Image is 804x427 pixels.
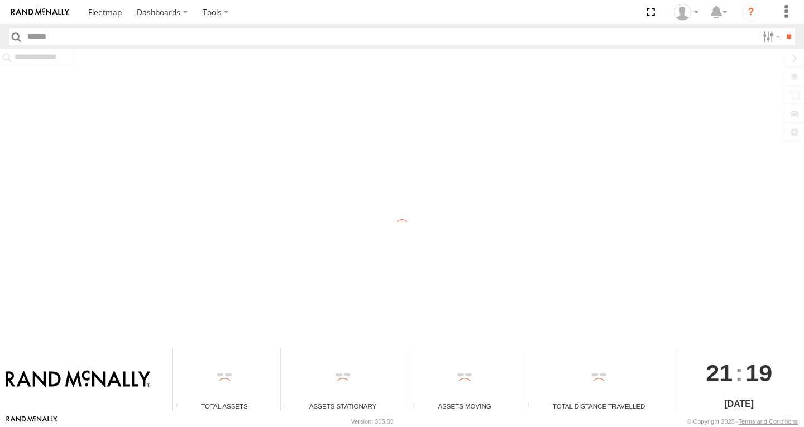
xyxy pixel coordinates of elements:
[6,416,58,427] a: Visit our Website
[524,402,541,411] div: Total distance travelled by all assets within specified date range and applied filters
[11,8,69,16] img: rand-logo.svg
[409,402,426,411] div: Total number of assets current in transit.
[670,4,702,21] div: Valeo Dash
[745,349,772,397] span: 19
[758,28,782,45] label: Search Filter Options
[173,402,189,411] div: Total number of Enabled Assets
[281,402,298,411] div: Total number of assets current stationary.
[742,3,760,21] i: ?
[524,401,674,411] div: Total Distance Travelled
[351,418,394,425] div: Version: 305.03
[678,397,800,411] div: [DATE]
[706,349,733,397] span: 21
[739,418,798,425] a: Terms and Conditions
[687,418,798,425] div: © Copyright 2025 -
[678,349,800,397] div: :
[409,401,519,411] div: Assets Moving
[173,401,276,411] div: Total Assets
[6,370,150,389] img: Rand McNally
[281,401,405,411] div: Assets Stationary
